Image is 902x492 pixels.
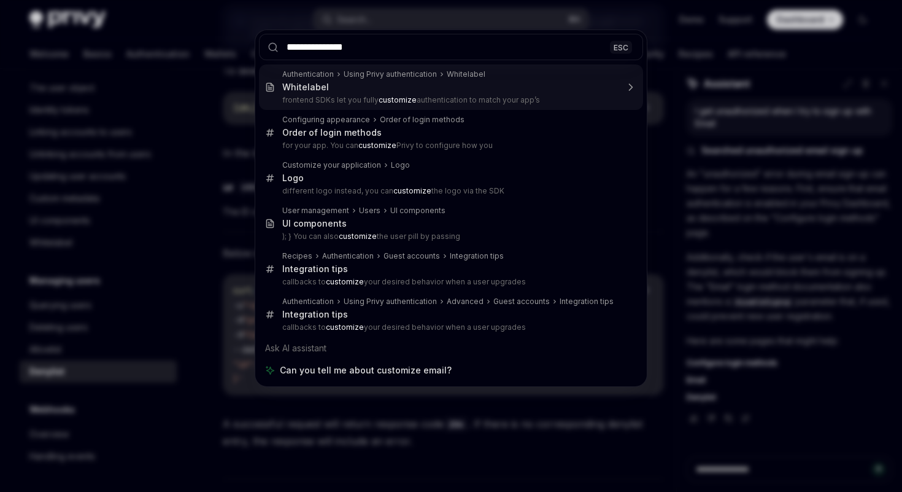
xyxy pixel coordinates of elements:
div: Whitelabel [447,69,485,79]
div: Authentication [282,69,334,79]
div: Ask AI assistant [259,337,643,359]
b: customize [393,186,431,195]
div: UI components [390,206,445,216]
b: customize [326,277,364,286]
div: Guest accounts [384,251,440,261]
span: Can you tell me about customize email? [280,364,452,377]
div: Order of login methods [282,127,382,138]
div: Order of login methods [380,115,464,125]
div: Integration tips [450,251,504,261]
div: Recipes [282,251,312,261]
div: Integration tips [282,309,348,320]
div: UI components [282,218,347,229]
div: Using Privy authentication [344,69,437,79]
div: Using Privy authentication [344,297,437,307]
div: Authentication [322,251,374,261]
b: customize [358,141,396,150]
div: ESC [610,41,632,53]
b: customize [339,232,377,241]
div: Guest accounts [493,297,550,307]
div: Whitelabel [282,82,329,93]
p: callbacks to your desired behavior when a user upgrades [282,322,617,332]
p: callbacks to your desired behavior when a user upgrades [282,277,617,287]
div: Integration tips [282,264,348,275]
div: Authentication [282,297,334,307]
div: Users [359,206,380,216]
p: for your app. You can Privy to configure how you [282,141,617,150]
div: Advanced [447,297,484,307]
b: customize [379,95,417,104]
p: frontend SDKs let you fully authentication to match your app’s [282,95,617,105]
div: Customize your application [282,160,381,170]
div: Logo [282,173,304,184]
div: Integration tips [560,297,614,307]
p: different logo instead, you can the logo via the SDK [282,186,617,196]
b: customize [326,322,364,332]
p: ); } You can also the user pill by passing [282,232,617,241]
div: User management [282,206,349,216]
div: Logo [391,160,410,170]
div: Configuring appearance [282,115,370,125]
